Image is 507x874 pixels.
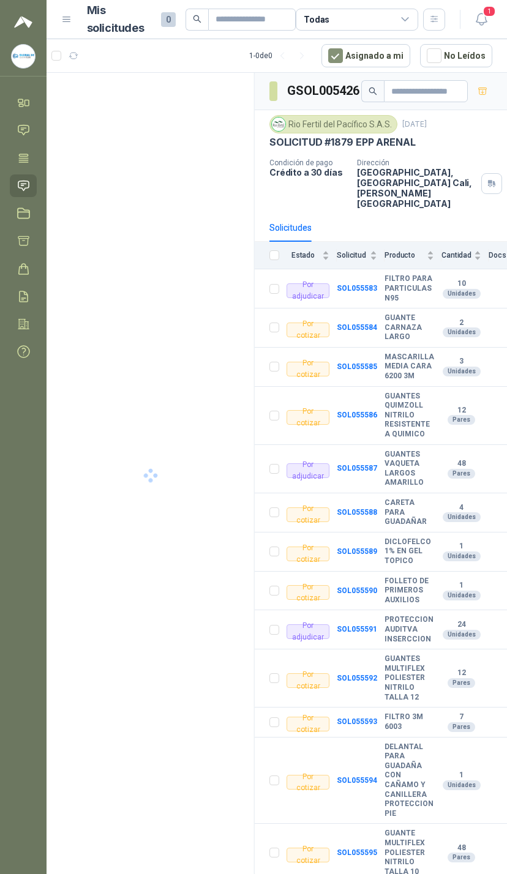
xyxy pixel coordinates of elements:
p: Crédito a 30 días [269,167,347,177]
b: 10 [441,279,481,289]
b: GUANTES VAQUETA LARGOS AMARILLO [385,450,434,488]
th: Cantidad [441,242,489,269]
b: 24 [441,620,481,630]
a: SOL055590 [337,586,377,595]
b: SOL055585 [337,362,377,371]
div: Unidades [443,289,481,299]
b: GUANTES MULTIFLEX POLIESTER NITRILO TALLA 12 [385,654,434,702]
button: Asignado a mi [321,44,410,67]
th: Estado [287,242,337,269]
b: 1 [441,542,481,551]
a: SOL055589 [337,547,377,556]
span: Estado [287,251,320,260]
h3: GSOL005426 [287,81,361,100]
b: CARETA PARA GUADAÑAR [385,498,434,527]
a: SOL055587 [337,464,377,472]
a: SOL055592 [337,674,377,682]
div: Por cotizar [287,775,329,790]
div: Unidades [443,327,481,337]
span: 1 [483,6,496,17]
span: 0 [161,12,176,27]
b: 12 [441,406,481,416]
div: Todas [304,13,329,26]
img: Company Logo [12,45,35,68]
b: MASCARILLA MEDIA CARA 6200 3M [385,353,434,381]
b: SOL055593 [337,717,377,726]
b: 4 [441,503,481,513]
a: SOL055594 [337,776,377,785]
div: Pares [448,469,475,479]
div: Por cotizar [287,848,329,862]
div: Unidades [443,630,481,640]
b: 12 [441,668,481,678]
b: 48 [441,843,481,853]
div: Por cotizar [287,507,329,522]
div: Unidades [443,780,481,790]
div: Por cotizar [287,323,329,337]
a: SOL055583 [337,284,377,293]
b: 2 [441,318,481,328]
b: DELANTAL PARA GUADAÑA CON CAÑAMO Y CANILLERA PROTECCION PIE [385,742,434,819]
b: GUANTE CARNAZA LARGO [385,313,434,342]
b: FILTRO PARA PARTICULAS N95 [385,274,434,303]
span: search [193,15,201,23]
img: Company Logo [272,118,285,131]
b: FILTRO 3M 6003 [385,712,434,731]
a: SOL055588 [337,508,377,517]
b: GUANTES QUIMZOLL NITRILO RESISTENTE A QUIMICO [385,392,434,439]
h1: Mis solicitudes [87,2,152,37]
b: DICLOFELCO 1% EN GEL TOPICO [385,537,434,566]
div: Pares [448,853,475,862]
b: 1 [441,581,481,591]
div: Pares [448,415,475,425]
a: SOL055591 [337,625,377,633]
span: search [369,87,377,95]
div: Por adjudicar [287,624,329,639]
p: Condición de pago [269,159,347,167]
div: Por cotizar [287,547,329,561]
div: Por cotizar [287,585,329,600]
b: 7 [441,712,481,722]
div: 1 - 0 de 0 [249,46,312,65]
div: Unidades [443,591,481,600]
div: Por cotizar [287,410,329,425]
div: Por adjudicar [287,283,329,298]
span: Solicitud [337,251,367,260]
th: Solicitud [337,242,385,269]
a: SOL055586 [337,411,377,419]
p: [DATE] [402,119,427,130]
div: Rio Fertil del Pacífico S.A.S. [269,115,397,133]
a: SOL055584 [337,323,377,332]
a: SOL055595 [337,848,377,857]
p: Dirección [357,159,476,167]
b: 3 [441,357,481,367]
div: Por adjudicar [287,463,329,478]
b: FOLLETO DE PRIMEROS AUXILIOS [385,577,434,605]
b: 48 [441,459,481,469]
span: Producto [385,251,424,260]
div: Por cotizar [287,362,329,376]
div: Pares [448,678,475,688]
button: 1 [470,9,492,31]
button: No Leídos [420,44,492,67]
p: [GEOGRAPHIC_DATA], [GEOGRAPHIC_DATA] Cali , [PERSON_NAME][GEOGRAPHIC_DATA] [357,167,476,209]
div: Unidades [443,512,481,522]
p: SOLICITUD #1879 EPP ARENAL [269,136,415,149]
b: PROTECCION AUDITVA INSERCCION [385,615,434,644]
img: Logo peakr [14,15,32,29]
div: Solicitudes [269,221,312,234]
b: 1 [441,771,481,780]
th: Producto [385,242,441,269]
div: Por cotizar [287,717,329,731]
div: Unidades [443,367,481,376]
span: Cantidad [441,251,471,260]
